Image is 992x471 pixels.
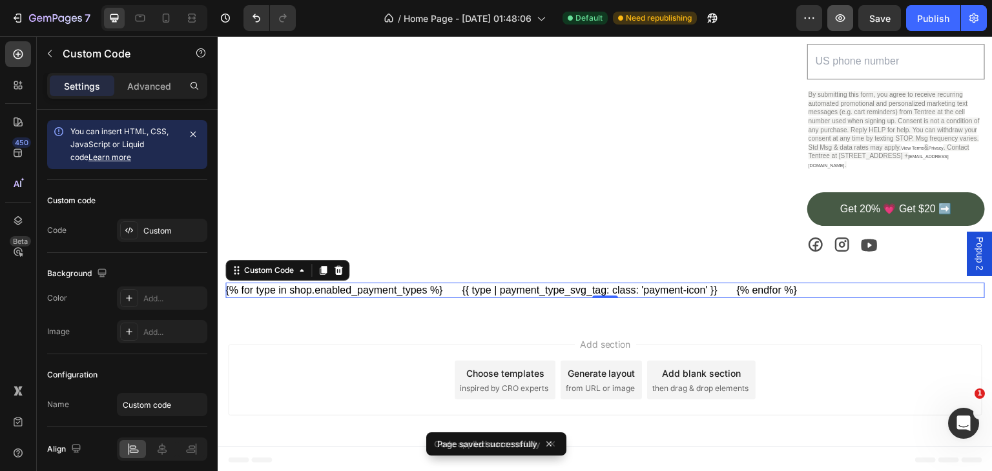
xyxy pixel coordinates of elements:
[70,126,169,162] span: You can insert HTML, CSS, JavaScript or Liquid code
[85,10,90,26] p: 7
[63,46,172,61] p: Custom Code
[575,12,603,24] span: Default
[917,12,949,25] div: Publish
[404,12,532,25] span: Home Page - [DATE] 01:48:06
[64,79,100,93] p: Settings
[143,293,204,305] div: Add...
[869,13,891,24] span: Save
[47,225,67,236] div: Code
[8,246,767,262] ul: {% for type in shop.enabled_payment_types %} {% endfor %}
[88,152,131,162] a: Learn more
[591,118,731,132] a: [EMAIL_ADDRESS][DOMAIN_NAME]
[906,5,960,31] button: Publish
[348,346,417,358] span: from URL or image
[626,12,692,24] span: Need republishing
[623,164,734,183] div: Get 20% 💗 Get $20 ➡️
[591,55,762,115] span: By submitting this form, you agree to receive recurring automated promotional and personalized ma...
[975,388,985,399] span: 1
[435,346,531,358] span: then drag & drop elements
[5,5,96,31] button: 7
[218,36,992,471] iframe: Design area
[357,301,418,315] span: Add section
[444,330,523,344] div: Add blank section
[684,110,707,114] a: View Terms
[47,326,70,337] div: Image
[143,225,204,237] div: Custom
[350,330,418,344] div: Generate layout
[47,195,96,206] div: Custom code
[12,137,31,148] div: 450
[127,79,171,93] p: Advanced
[590,156,767,190] button: Get 20% &nbsp; &nbsp; 💗 &nbsp; &nbsp;Get $20 &nbsp;➡️&nbsp;
[143,326,204,338] div: Add...
[711,110,726,114] a: Privacy
[707,108,711,115] span: &
[242,346,331,358] span: inspired by CRO experts
[24,228,79,240] div: Custom Code
[249,330,327,344] div: Choose templates
[10,236,31,246] div: Beta
[858,5,901,31] button: Save
[47,369,98,381] div: Configuration
[244,246,499,262] li: {{ type | payment_type_svg_tag: class: 'payment-icon' }}
[47,441,84,458] div: Align
[398,12,401,25] span: /
[437,437,537,450] p: Page saved successfully
[47,265,110,283] div: Background
[47,399,69,410] div: Name
[756,201,769,234] span: Popup 2
[948,408,979,439] iframe: Intercom live chat
[627,125,629,132] span: .
[243,5,296,31] div: Undo/Redo
[590,8,767,43] input: US phone number
[47,292,67,304] div: Color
